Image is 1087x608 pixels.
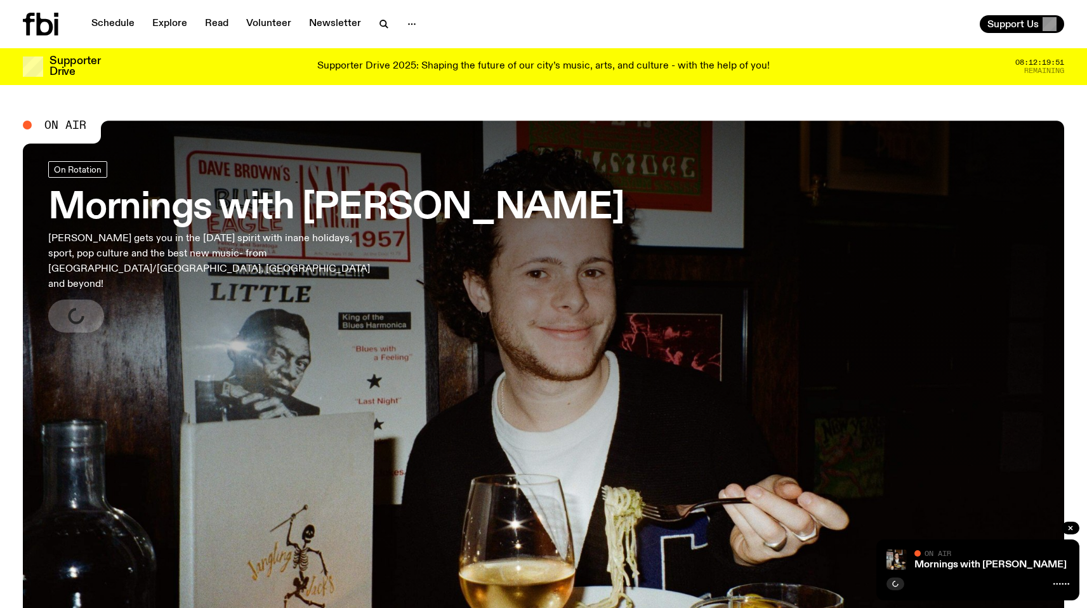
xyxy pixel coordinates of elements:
[145,15,195,33] a: Explore
[925,549,951,557] span: On Air
[84,15,142,33] a: Schedule
[48,161,624,333] a: Mornings with [PERSON_NAME][PERSON_NAME] gets you in the [DATE] spirit with inane holidays, sport...
[987,18,1039,30] span: Support Us
[48,190,624,226] h3: Mornings with [PERSON_NAME]
[48,231,373,292] p: [PERSON_NAME] gets you in the [DATE] spirit with inane holidays, sport, pop culture and the best ...
[1015,59,1064,66] span: 08:12:19:51
[1024,67,1064,74] span: Remaining
[301,15,369,33] a: Newsletter
[980,15,1064,33] button: Support Us
[197,15,236,33] a: Read
[54,164,102,174] span: On Rotation
[317,61,770,72] p: Supporter Drive 2025: Shaping the future of our city’s music, arts, and culture - with the help o...
[44,119,86,131] span: On Air
[239,15,299,33] a: Volunteer
[914,560,1067,570] a: Mornings with [PERSON_NAME]
[886,550,907,570] img: Sam blankly stares at the camera, brightly lit by a camera flash wearing a hat collared shirt and...
[49,56,100,77] h3: Supporter Drive
[48,161,107,178] a: On Rotation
